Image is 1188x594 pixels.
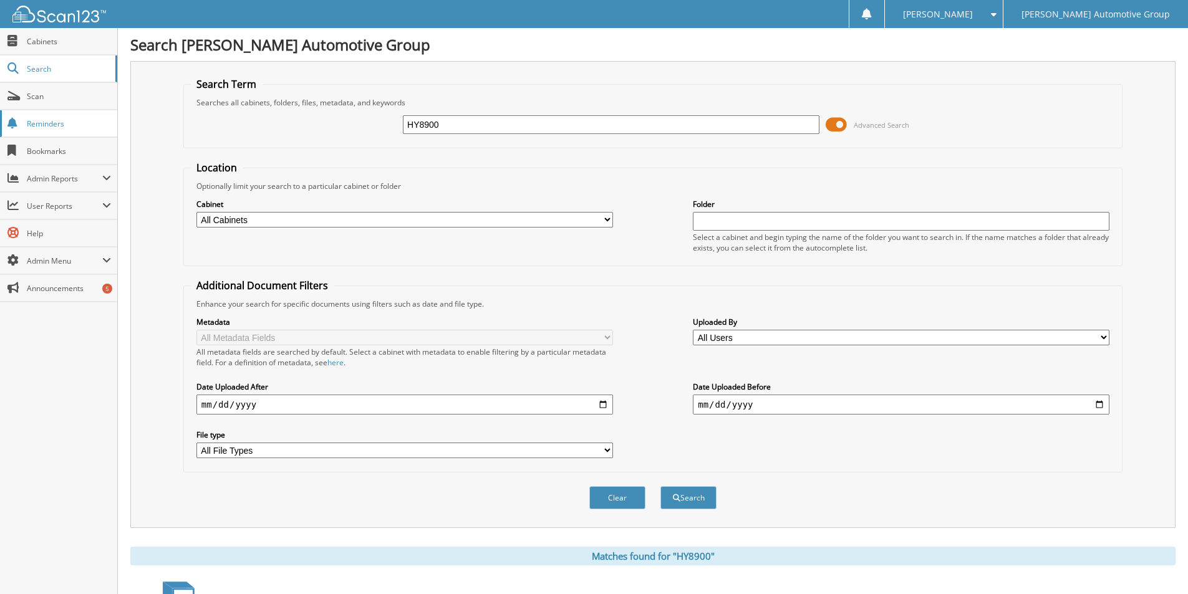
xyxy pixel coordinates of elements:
label: Date Uploaded After [196,381,613,392]
div: Select a cabinet and begin typing the name of the folder you want to search in. If the name match... [693,232,1109,253]
legend: Additional Document Filters [190,279,334,292]
span: [PERSON_NAME] Automotive Group [1021,11,1170,18]
iframe: Chat Widget [1126,534,1188,594]
a: here [327,357,344,368]
label: Cabinet [196,199,613,209]
div: Enhance your search for specific documents using filters such as date and file type. [190,299,1116,309]
div: Searches all cabinets, folders, files, metadata, and keywords [190,97,1116,108]
legend: Location [190,161,243,175]
label: Date Uploaded Before [693,381,1109,392]
label: Metadata [196,317,613,327]
input: end [693,395,1109,414]
span: Reminders [27,118,111,129]
div: Optionally limit your search to a particular cabinet or folder [190,181,1116,191]
span: Bookmarks [27,146,111,156]
div: Matches found for "HY8900" [130,547,1176,565]
input: start [196,395,613,414]
span: Advanced Search [854,120,909,130]
span: Search [27,64,109,74]
button: Search [660,486,717,509]
span: Cabinets [27,36,111,47]
h1: Search [PERSON_NAME] Automotive Group [130,34,1176,55]
label: Folder [693,199,1109,209]
span: [PERSON_NAME] [903,11,973,18]
legend: Search Term [190,77,263,91]
button: Clear [589,486,645,509]
label: File type [196,429,613,440]
img: scan123-logo-white.svg [12,6,106,22]
label: Uploaded By [693,317,1109,327]
span: Announcements [27,283,111,294]
div: 5 [102,284,112,294]
span: Admin Reports [27,173,102,184]
div: All metadata fields are searched by default. Select a cabinet with metadata to enable filtering b... [196,347,613,368]
span: Scan [27,91,111,102]
span: Admin Menu [27,256,102,266]
span: Help [27,228,111,239]
span: User Reports [27,201,102,211]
